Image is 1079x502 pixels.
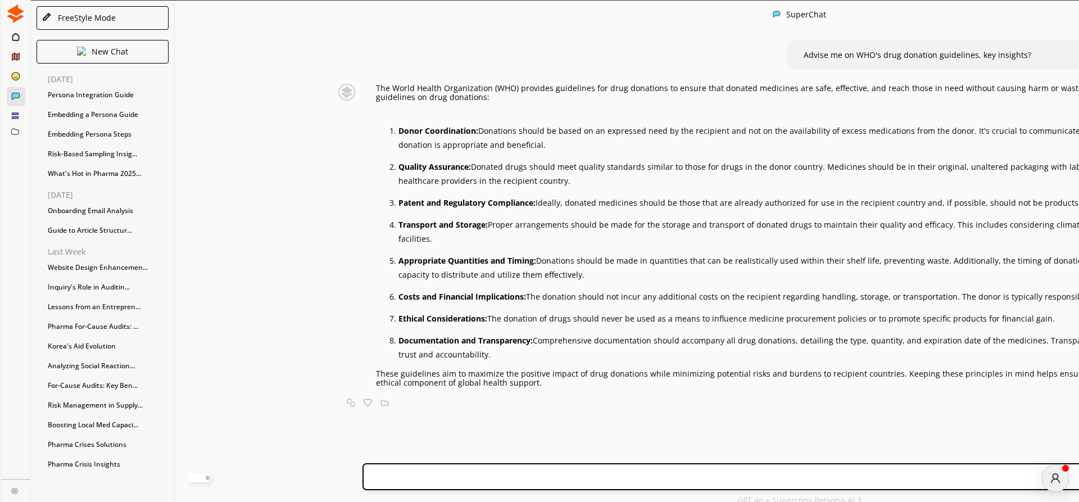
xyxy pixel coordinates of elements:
strong: Quality Assurance: [398,161,471,172]
img: Close [11,487,18,494]
img: Close [324,84,371,101]
img: Close [77,47,86,56]
div: Risk Management in Supply... [42,397,174,414]
img: Close [773,10,781,18]
div: Risk-Based Sampling Insig... [42,146,174,162]
strong: Documentation and Transparency: [398,335,533,346]
div: FreeStyle Mode [54,13,116,22]
img: Close [6,4,25,23]
div: Guide to Article Structur... [42,222,174,239]
strong: Donor Coordination: [398,125,478,136]
div: What's Hot in Pharma 2025... [42,165,174,182]
div: atlas-message-author-avatar [1042,465,1069,492]
strong: Appropriate Quantities and Timing: [398,255,536,266]
a: Close [1,480,30,499]
div: SuperChat [786,10,826,20]
div: Pharma Crises Solutions [42,436,174,453]
img: Copy [347,399,355,407]
div: Inquiry's Role in Auditin... [42,279,174,296]
strong: Patent and Regulatory Compliance: [398,197,536,208]
p: [DATE] [48,75,174,84]
img: Favorite [364,399,372,407]
p: New Chat [92,47,128,56]
strong: Costs and Financial Implications: [398,291,526,302]
div: Embedding Persona Steps [42,126,174,143]
div: Persona Integration Guide [42,87,174,103]
div: Embedding a Persona Guide [42,106,174,123]
div: For-Cause Audits: Key Ben... [42,377,174,394]
button: atlas-launcher [1042,465,1069,492]
div: Korea's Aid Evolution [42,338,174,355]
div: Pharma For-Cause Audits: ... [42,318,174,335]
img: Close [42,12,52,22]
strong: Transport and Storage: [398,219,488,230]
div: Analyzing Social Reaction... [42,358,174,374]
strong: Ethical Considerations: [398,313,487,324]
div: Onboarding Email Analysis [42,202,174,219]
p: Last Week [48,247,174,256]
div: Pharma Crisis Insights [42,456,174,473]
p: [DATE] [48,191,174,200]
div: Boosting Local Med Capaci... [42,417,174,433]
img: Save [380,399,389,407]
div: Lessons from an Entrepren... [42,299,174,315]
span: Advise me on WHO's drug donation guidelines, key insights? [804,49,1031,60]
div: Website Design Enhancemen... [42,259,174,276]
